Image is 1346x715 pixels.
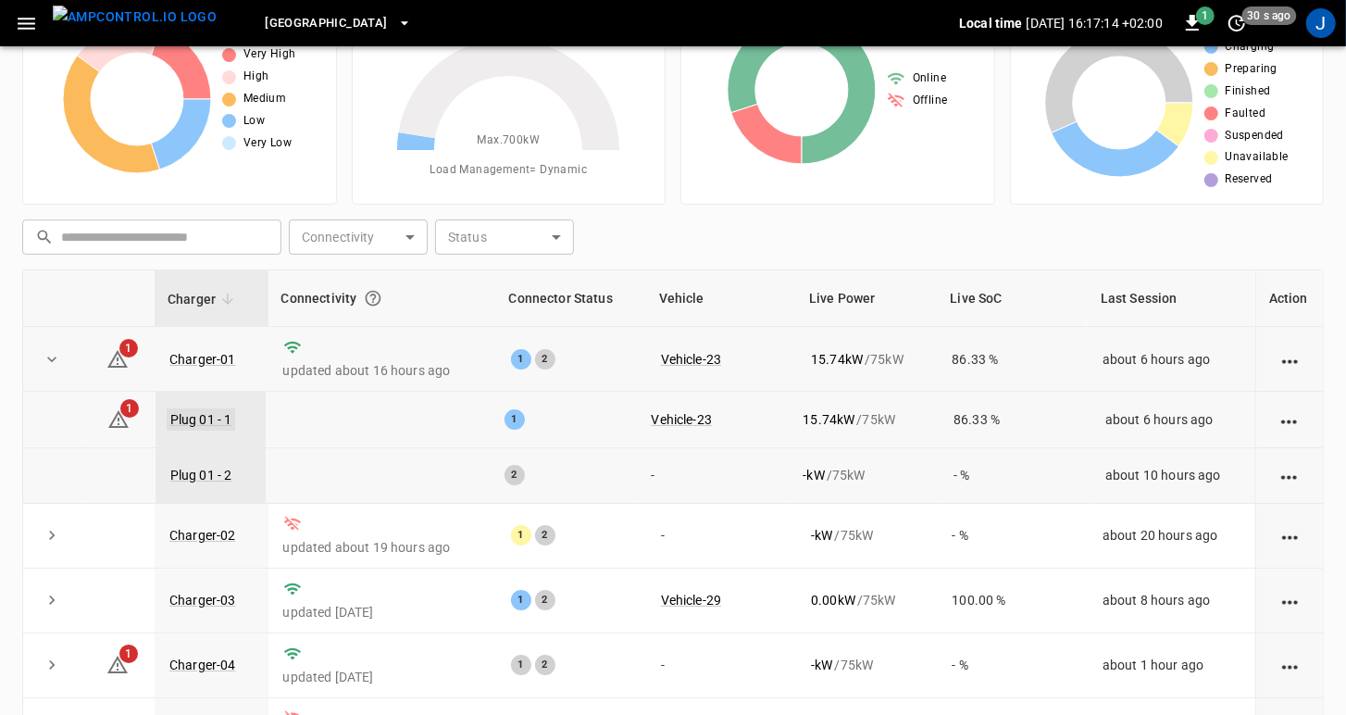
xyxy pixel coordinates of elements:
[356,282,390,315] button: Connection between the charger and our software.
[939,392,1091,447] td: 86.33 %
[281,282,483,315] div: Connectivity
[1091,447,1255,503] td: about 10 hours ago
[803,410,854,429] p: 15.74 kW
[661,352,722,367] a: Vehicle-23
[106,350,129,365] a: 1
[119,339,138,357] span: 1
[38,586,66,614] button: expand row
[243,90,286,108] span: Medium
[496,270,646,327] th: Connector Status
[937,327,1087,392] td: 86.33 %
[243,134,292,153] span: Very Low
[511,349,531,370] div: 1
[169,528,236,543] a: Charger-02
[1226,127,1285,145] span: Suspended
[120,399,139,418] span: 1
[637,447,789,503] td: -
[283,538,481,557] p: updated about 19 hours ago
[1226,105,1266,123] span: Faulted
[803,410,924,429] div: / 75 kW
[1226,82,1271,101] span: Finished
[535,349,555,370] div: 2
[937,569,1087,633] td: 100.00 %
[38,651,66,679] button: expand row
[430,161,587,180] span: Load Management = Dynamic
[1277,410,1301,429] div: action cell options
[1226,38,1275,56] span: Charging
[1091,392,1255,447] td: about 6 hours ago
[265,13,387,34] span: [GEOGRAPHIC_DATA]
[535,525,555,546] div: 2
[283,603,481,621] p: updated [DATE]
[646,504,796,569] td: -
[168,288,240,310] span: Charger
[811,350,922,369] div: / 75 kW
[511,590,531,610] div: 1
[257,6,418,42] button: [GEOGRAPHIC_DATA]
[811,656,832,674] p: - kW
[169,593,236,608] a: Charger-03
[939,447,1091,503] td: - %
[1226,148,1289,167] span: Unavailable
[119,645,138,663] span: 1
[243,45,296,64] span: Very High
[1027,14,1163,32] p: [DATE] 16:17:14 +02:00
[646,270,796,327] th: Vehicle
[106,657,129,671] a: 1
[505,465,525,485] div: 2
[796,270,937,327] th: Live Power
[1222,8,1252,38] button: set refresh interval
[1278,656,1302,674] div: action cell options
[535,655,555,675] div: 2
[169,352,236,367] a: Charger-01
[937,504,1087,569] td: - %
[913,92,948,110] span: Offline
[811,350,863,369] p: 15.74 kW
[1255,270,1323,327] th: Action
[1306,8,1336,38] div: profile-icon
[1278,526,1302,545] div: action cell options
[38,521,66,549] button: expand row
[1277,466,1301,484] div: action cell options
[811,591,922,609] div: / 75 kW
[1242,6,1297,25] span: 30 s ago
[937,633,1087,698] td: - %
[652,412,713,427] a: Vehicle-23
[1278,591,1302,609] div: action cell options
[811,656,922,674] div: / 75 kW
[803,466,824,484] p: - kW
[243,68,269,86] span: High
[1088,270,1255,327] th: Last Session
[1278,350,1302,369] div: action cell options
[1088,633,1255,698] td: about 1 hour ago
[170,468,232,483] a: Plug 01 - 2
[243,112,265,131] span: Low
[1226,60,1278,79] span: Preparing
[283,668,481,686] p: updated [DATE]
[811,591,855,609] p: 0.00 kW
[937,270,1087,327] th: Live SoC
[169,658,236,672] a: Charger-04
[811,526,832,545] p: - kW
[803,466,924,484] div: / 75 kW
[1088,327,1255,392] td: about 6 hours ago
[167,408,236,431] a: Plug 01 - 1
[511,655,531,675] div: 1
[1088,569,1255,633] td: about 8 hours ago
[811,526,922,545] div: / 75 kW
[1196,6,1215,25] span: 1
[913,69,946,88] span: Online
[505,409,525,430] div: 1
[1226,170,1273,189] span: Reserved
[661,593,722,608] a: Vehicle-29
[283,361,481,380] p: updated about 16 hours ago
[959,14,1023,32] p: Local time
[535,590,555,610] div: 2
[511,525,531,546] div: 1
[477,132,540,150] span: Max. 700 kW
[53,6,217,29] img: ampcontrol.io logo
[38,345,66,373] button: expand row
[646,633,796,698] td: -
[1088,504,1255,569] td: about 20 hours ago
